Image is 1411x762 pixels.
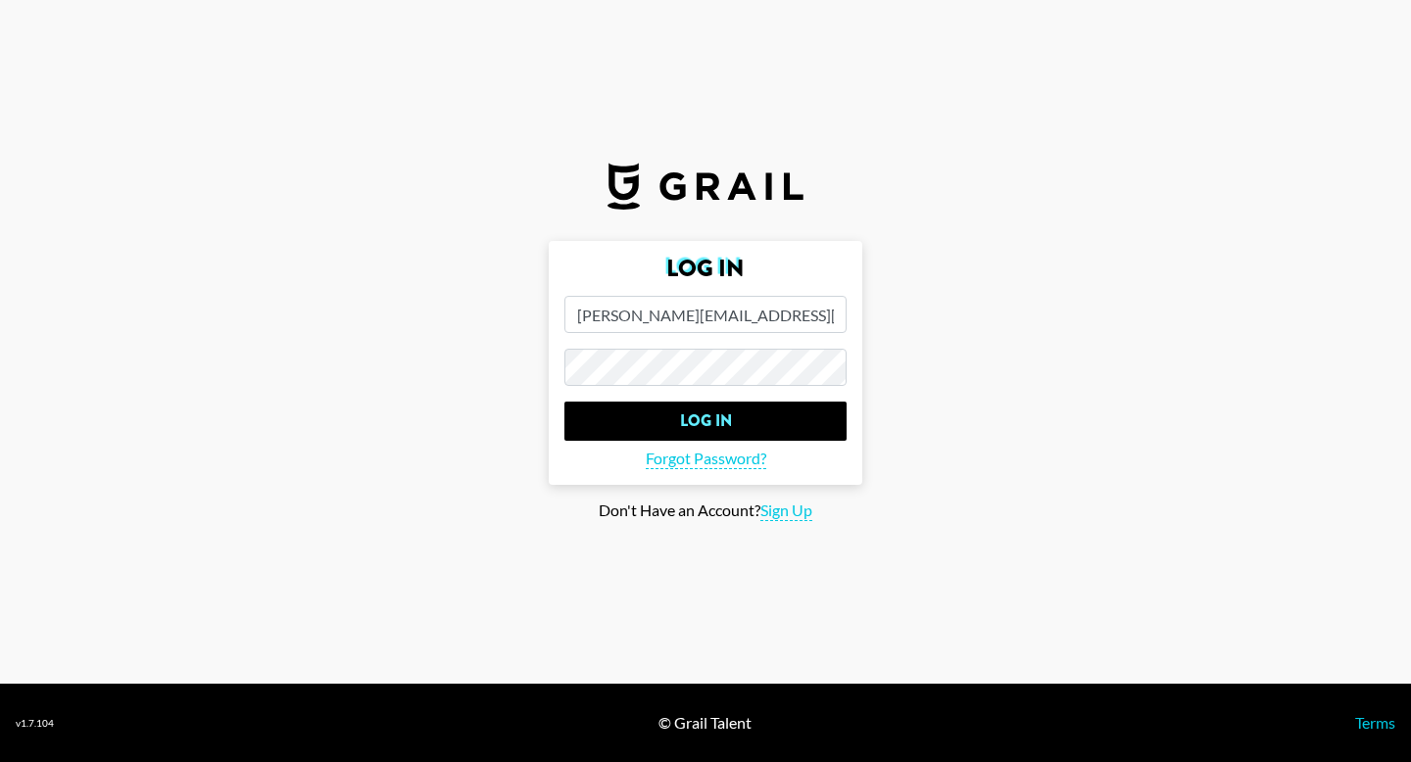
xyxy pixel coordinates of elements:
input: Email [564,296,847,333]
div: Don't Have an Account? [16,500,1395,521]
span: Sign Up [760,500,812,521]
h2: Log In [564,257,847,280]
div: © Grail Talent [658,713,752,733]
div: v 1.7.104 [16,717,54,730]
input: Log In [564,402,847,441]
a: Terms [1355,713,1395,732]
img: Grail Talent Logo [608,163,803,210]
span: Forgot Password? [646,449,766,469]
